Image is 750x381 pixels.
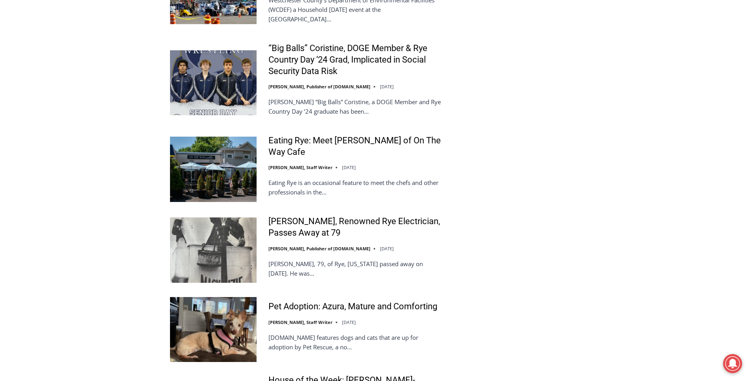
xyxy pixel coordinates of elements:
[268,84,370,90] a: [PERSON_NAME], Publisher of [DOMAIN_NAME]
[0,80,79,99] a: Open Tues. - Sun. [PHONE_NUMBER]
[380,246,394,251] time: [DATE]
[170,50,257,115] img: “Big Balls” Coristine, DOGE Member & Rye Country Day ‘24 Grad, Implicated in Social Security Data...
[268,43,442,77] a: “Big Balls” Coristine, DOGE Member & Rye Country Day ‘24 Grad, Implicated in Social Security Data...
[342,319,356,325] time: [DATE]
[170,137,257,202] img: Eating Rye: Meet Joseph Mortelliti of On The Way Cafe
[268,319,332,325] a: [PERSON_NAME], Staff Writer
[190,77,383,99] a: Intern @ [DOMAIN_NAME]
[268,246,370,251] a: [PERSON_NAME], Publisher of [DOMAIN_NAME]
[268,178,442,197] p: Eating Rye is an occasional feature to meet the chefs and other professionals in the…
[268,216,442,238] a: [PERSON_NAME], Renowned Rye Electrician, Passes Away at 79
[268,259,442,278] p: [PERSON_NAME], 79, of Rye, [US_STATE] passed away on [DATE]. He was…
[81,50,116,95] div: "Chef [PERSON_NAME] omakase menu is nirvana for lovers of great Japanese food."
[380,84,394,90] time: [DATE]
[170,297,257,362] img: Pet Adoption: Azura, Mature and Comforting
[268,164,332,170] a: [PERSON_NAME], Staff Writer
[268,135,442,158] a: Eating Rye: Meet [PERSON_NAME] of On The Way Cafe
[170,217,257,282] img: Greg MacKenzie, Renowned Rye Electrician, Passes Away at 79
[207,79,366,97] span: Intern @ [DOMAIN_NAME]
[268,301,437,312] a: Pet Adoption: Azura, Mature and Comforting
[268,97,442,116] p: [PERSON_NAME] “Big Balls” Coristine, a DOGE Member and Rye Country Day ‘24 graduate has been…
[342,164,356,170] time: [DATE]
[268,333,442,352] p: [DOMAIN_NAME] features dogs and cats that are up for adoption by Pet Rescue, a no…
[200,0,374,77] div: Apply Now <> summer and RHS senior internships available
[2,82,77,112] span: Open Tues. - Sun. [PHONE_NUMBER]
